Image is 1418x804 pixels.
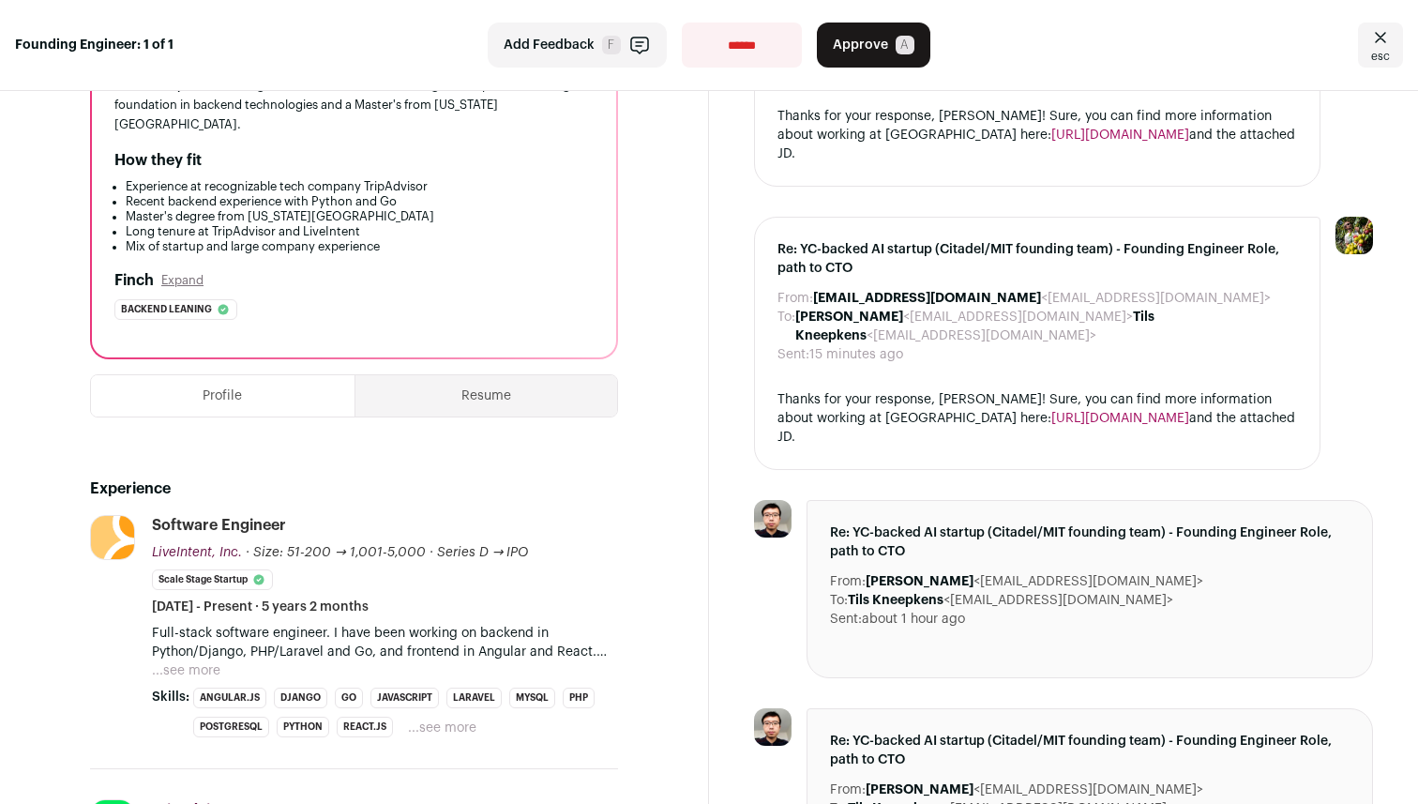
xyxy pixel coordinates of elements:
dd: about 1 hour ago [862,610,965,629]
b: Tils Kneepkens [848,594,943,607]
span: · Size: 51-200 → 1,001-5,000 [246,546,426,559]
dd: <[EMAIL_ADDRESS][DOMAIN_NAME]> [848,591,1173,610]
span: F [602,36,621,54]
a: [URL][DOMAIN_NAME] [1051,129,1189,142]
button: ...see more [152,661,220,680]
img: 6689865-medium_jpg [1335,217,1373,254]
li: Scale Stage Startup [152,569,273,590]
img: c8d6fe9eeb9a32c41e0b3dc6b3d0ea19bb409d163c1a5b03714ad317c50ae9e9.png [91,516,134,559]
li: Mix of startup and large company experience [126,239,594,254]
dt: To: [777,308,795,345]
span: · [430,543,433,562]
span: Skills: [152,688,189,706]
button: Profile [91,375,354,417]
strong: Founding Engineer: 1 of 1 [15,36,173,54]
dt: Sent: [830,610,862,629]
span: Re: YC-backed AI startup (Citadel/MIT founding team) - Founding Engineer Role, path to CTO [830,523,1350,561]
span: Series D → IPO [437,546,529,559]
b: [PERSON_NAME] [866,575,973,588]
li: Go [335,688,363,708]
li: React.js [337,717,393,737]
span: A [896,36,914,54]
li: PostgreSQL [193,717,269,737]
li: Python [277,717,329,737]
li: Angular.js [193,688,266,708]
li: JavaScript [370,688,439,708]
dd: <[EMAIL_ADDRESS][DOMAIN_NAME]> [813,289,1271,308]
span: Backend leaning [121,300,212,319]
dt: To: [830,591,848,610]
dt: From: [830,572,866,591]
dd: 15 minutes ago [809,345,903,364]
dd: <[EMAIL_ADDRESS][DOMAIN_NAME]> [866,781,1203,799]
li: Long tenure at TripAdvisor and LiveIntent [126,224,594,239]
b: [PERSON_NAME] [795,311,903,324]
dt: From: [777,289,813,308]
button: Resume [355,375,618,417]
span: Approve [833,36,888,54]
div: Software Engineer [152,515,286,536]
li: PHP [563,688,595,708]
h2: Finch [114,269,154,292]
span: esc [1371,49,1390,64]
dd: <[EMAIL_ADDRESS][DOMAIN_NAME]> [866,572,1203,591]
a: [URL][DOMAIN_NAME] [1051,412,1189,425]
div: Thanks for your response, [PERSON_NAME]! Sure, you can find more information about working at [GE... [777,390,1297,447]
dt: Sent: [777,345,809,364]
li: MySQL [509,688,555,708]
b: [EMAIL_ADDRESS][DOMAIN_NAME] [813,292,1041,305]
img: 97d4f4721b4c353f4783ab05b5e63fbbefd0428f83ae0c7f84ea6d7b135a68a8 [754,708,792,746]
button: Expand [161,273,204,288]
span: Add Feedback [504,36,595,54]
button: ...see more [408,719,476,737]
dd: <[EMAIL_ADDRESS][DOMAIN_NAME]> <[EMAIL_ADDRESS][DOMAIN_NAME]> [795,308,1297,345]
img: 97d4f4721b4c353f4783ab05b5e63fbbefd0428f83ae0c7f84ea6d7b135a68a8 [754,500,792,538]
button: Add Feedback F [488,23,667,68]
li: Master's degree from [US_STATE][GEOGRAPHIC_DATA] [126,209,594,224]
li: Laravel [446,688,502,708]
div: Thanks for your response, [PERSON_NAME]! Sure, you can find more information about working at [GE... [777,107,1297,163]
p: Full-stack software engineer. I have been working on backend in Python/Django, PHP/Laravel and Go... [152,624,618,661]
span: LiveIntent, Inc. [152,546,242,559]
li: Recent backend experience with Python and Go [126,194,594,209]
dt: From: [830,781,866,799]
span: Re: YC-backed AI startup (Citadel/MIT founding team) - Founding Engineer Role, path to CTO [777,240,1297,278]
div: Full-stack engineer at LiveIntent, a scale-stage startup, with a strong foundation in backend tec... [114,75,594,134]
h2: Experience [90,478,618,500]
h2: How they fit [114,149,202,172]
li: Django [274,688,327,708]
b: [PERSON_NAME] [866,783,973,796]
a: Close [1358,23,1403,68]
li: Experience at recognizable tech company TripAdvisor [126,179,594,194]
span: Re: YC-backed AI startup (Citadel/MIT founding team) - Founding Engineer Role, path to CTO [830,732,1350,769]
span: [DATE] - Present · 5 years 2 months [152,598,369,616]
button: Approve A [817,23,930,68]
